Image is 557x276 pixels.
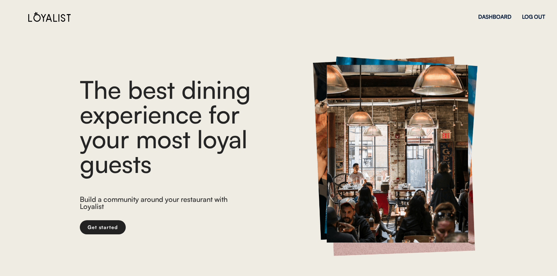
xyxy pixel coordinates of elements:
div: The best dining experience for your most loyal guests [80,77,292,176]
img: https%3A%2F%2Fcad833e4373cb143c693037db6b1f8a3.cdn.bubble.io%2Ff1706310385766x357021172207471900%... [313,56,478,256]
div: LOG OUT [522,14,545,19]
div: Build a community around your restaurant with Loyalist [80,196,234,212]
button: Get started [80,220,126,234]
div: DASHBOARD [478,14,511,19]
img: Loyalist%20Logo%20Black.svg [28,12,71,22]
